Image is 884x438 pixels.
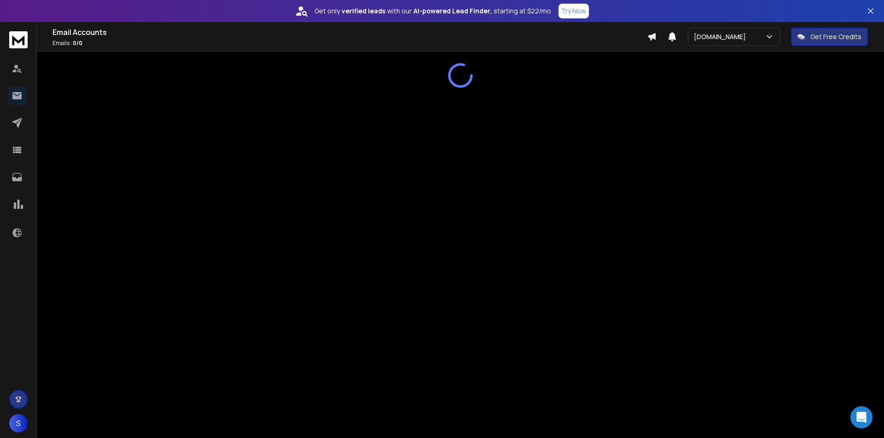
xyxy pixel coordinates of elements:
[413,6,492,16] strong: AI-powered Lead Finder,
[9,414,28,432] button: S
[791,28,868,46] button: Get Free Credits
[694,32,750,41] p: [DOMAIN_NAME]
[52,40,647,47] p: Emails :
[810,32,861,41] p: Get Free Credits
[342,6,385,16] strong: verified leads
[561,6,586,16] p: Try Now
[73,39,82,47] span: 0 / 0
[9,31,28,48] img: logo
[850,406,872,428] div: Open Intercom Messenger
[558,4,589,18] button: Try Now
[52,27,647,38] h1: Email Accounts
[314,6,551,16] p: Get only with our starting at $22/mo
